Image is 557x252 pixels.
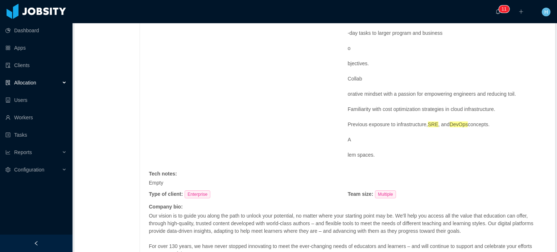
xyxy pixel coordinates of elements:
[14,149,32,155] span: Reports
[348,45,546,52] p: o
[149,212,543,235] p: Our vision is to guide you along the path to unlock your potential, no matter where your starting...
[5,128,67,142] a: icon: profileTasks
[450,121,468,127] ah_el_jm_1757639839554: DevOps
[348,90,546,98] p: orative mindset with a passion for empowering engineers and reducing toil.
[185,190,210,198] span: Enterprise
[5,23,67,38] a: icon: pie-chartDashboard
[348,191,374,197] strong: Team size :
[5,80,11,85] i: icon: solution
[499,5,509,13] sup: 11
[5,150,11,155] i: icon: line-chart
[544,8,548,16] span: H
[428,121,438,127] ah_el_jm_1757639839554: SRE
[348,151,546,159] p: lem spaces.
[5,41,67,55] a: icon: appstoreApps
[14,80,36,86] span: Allocation
[348,106,546,113] p: Familiarity with cost optimization strategies in cloud infrastructure.
[5,110,67,125] a: icon: userWorkers
[149,180,163,186] span: Empty
[348,75,546,83] p: Collab
[5,167,11,172] i: icon: setting
[348,121,546,128] p: Previous exposure to infrastructure, , and concepts.
[502,5,504,13] p: 1
[495,9,500,14] i: icon: bell
[14,167,44,173] span: Configuration
[348,136,546,144] p: A
[5,58,67,73] a: icon: auditClients
[149,171,177,177] strong: Tech notes :
[519,9,524,14] i: icon: plus
[348,60,546,67] p: bjectives.
[375,190,396,198] span: Multiple
[5,93,67,107] a: icon: robotUsers
[149,204,182,210] strong: Company bio :
[149,191,183,197] strong: Type of client :
[348,29,546,37] p: -day tasks to larger program and business
[504,5,507,13] p: 1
